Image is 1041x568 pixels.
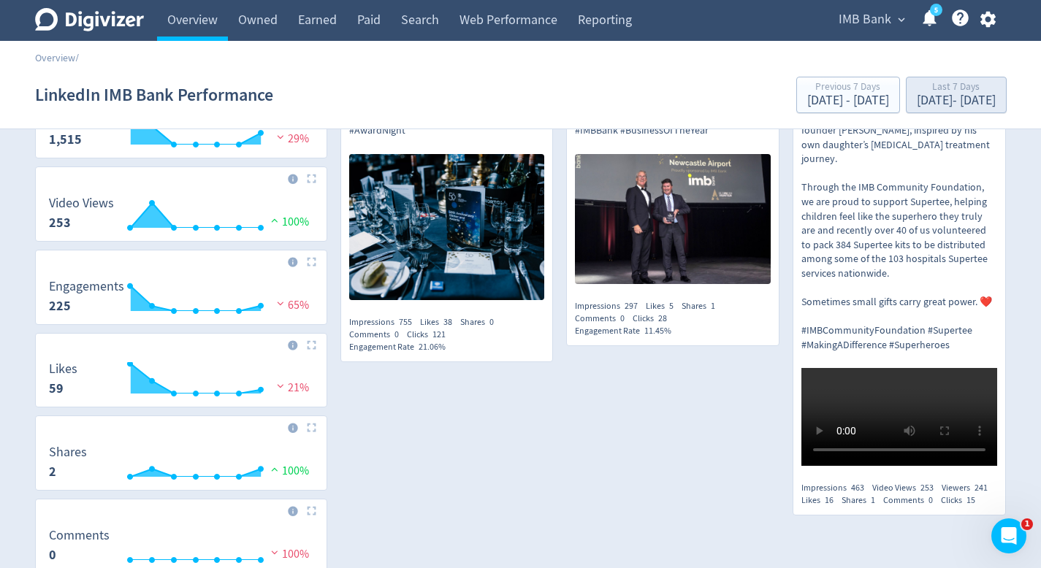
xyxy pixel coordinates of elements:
[432,329,446,340] span: 121
[49,195,114,212] dt: Video Views
[917,82,996,94] div: Last 7 Days
[307,257,316,266] img: Placeholder
[928,494,933,506] span: 0
[35,51,75,64] a: Overview
[267,464,282,475] img: positive-performance.svg
[42,529,321,567] svg: Comments 0
[394,329,399,340] span: 0
[620,312,625,324] span: 0
[49,214,71,231] strong: 253
[644,325,671,337] span: 11.45%
[991,518,1026,553] iframe: Intercom live chat
[646,300,682,312] div: Likes
[920,482,934,494] span: 253
[307,423,316,432] img: Placeholder
[575,154,771,285] img: https://media.cf.digivizer.com/images/linkedin-121165075-urn:li:ugcPost:7378695612503855105-08f92...
[273,380,309,395] span: 21%
[273,131,309,146] span: 29%
[49,546,56,564] strong: 0
[42,113,321,152] svg: Impressions 1,515
[49,444,87,461] dt: Shares
[349,329,407,341] div: Comments
[35,72,273,118] h1: LinkedIn IMB Bank Performance
[267,547,282,558] img: negative-performance.svg
[49,463,56,480] strong: 2
[49,131,82,148] strong: 1,515
[575,312,633,325] div: Comments
[682,300,723,312] div: Shares
[801,494,842,507] div: Likes
[349,341,454,353] div: Engagement Rate
[575,325,679,337] div: Engagement Rate
[267,547,309,561] span: 100%
[42,280,321,318] svg: Engagements 225
[349,154,545,301] img: https://media.cf.digivizer.com/images/linkedin-121165075-urn:li:ugcPost:7376520781750632449-239fc...
[460,316,502,329] div: Shares
[975,482,988,494] span: 241
[349,316,420,329] div: Impressions
[75,51,79,64] span: /
[307,506,316,515] img: Placeholder
[273,298,288,309] img: negative-performance.svg
[711,300,715,312] span: 1
[872,482,942,494] div: Video Views
[934,5,937,15] text: 5
[267,464,309,478] span: 100%
[399,316,412,328] span: 755
[307,174,316,183] img: Placeholder
[942,482,996,494] div: Viewers
[49,297,71,315] strong: 225
[489,316,494,328] span: 0
[273,380,288,391] img: negative-performance.svg
[895,13,908,26] span: expand_more
[49,361,77,377] dt: Likes
[307,340,316,350] img: Placeholder
[419,341,446,353] span: 21.06%
[839,8,891,31] span: IMB Bank
[941,494,983,507] div: Clicks
[273,131,288,142] img: negative-performance.svg
[796,77,900,113] button: Previous 7 Days[DATE] - [DATE]
[966,494,975,506] span: 15
[658,312,667,324] span: 28
[625,300,638,312] span: 297
[443,316,452,328] span: 38
[42,445,321,484] svg: Shares 2
[267,215,282,226] img: positive-performance.svg
[851,482,864,494] span: 463
[49,380,64,397] strong: 59
[49,278,124,295] dt: Engagements
[906,77,1007,113] button: Last 7 Days[DATE]- [DATE]
[871,494,875,506] span: 1
[42,196,321,235] svg: Video Views 253
[575,300,646,312] div: Impressions
[273,298,309,312] span: 65%
[930,4,942,16] a: 5
[917,94,996,107] div: [DATE] - [DATE]
[807,94,889,107] div: [DATE] - [DATE]
[267,215,309,229] span: 100%
[825,494,834,506] span: 16
[420,316,460,329] div: Likes
[1021,518,1033,530] span: 1
[807,82,889,94] div: Previous 7 Days
[49,527,110,544] dt: Comments
[407,329,454,341] div: Clicks
[42,362,321,401] svg: Likes 59
[801,482,872,494] div: Impressions
[633,312,675,325] div: Clicks
[842,494,883,507] div: Shares
[834,8,909,31] button: IMB Bank
[669,300,674,312] span: 5
[883,494,941,507] div: Comments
